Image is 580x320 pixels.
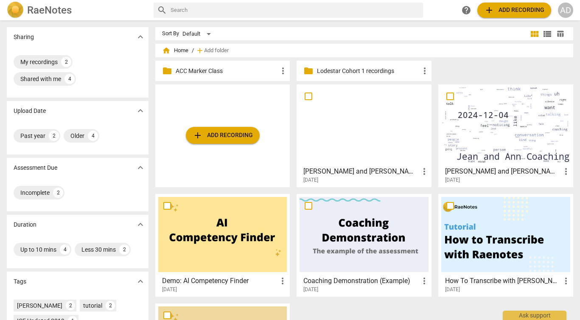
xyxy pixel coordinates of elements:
[277,276,288,286] span: more_vert
[484,5,544,15] span: Add recording
[106,301,115,310] div: 2
[20,245,56,254] div: Up to 10 mins
[14,277,26,286] p: Tags
[192,48,194,54] span: /
[60,244,70,255] div: 4
[176,67,278,76] p: ACC Marker Class
[303,66,314,76] span: folder
[162,286,177,293] span: [DATE]
[157,5,167,15] span: search
[419,276,429,286] span: more_vert
[182,27,214,41] div: Default
[441,87,570,183] a: [PERSON_NAME] and [PERSON_NAME] Coaching[DATE]
[530,29,540,39] span: view_module
[445,166,561,177] h3: Jean and Ann Coaching
[300,87,429,183] a: [PERSON_NAME] and [PERSON_NAME] Coaching[DATE]
[135,219,146,230] span: expand_more
[49,131,59,141] div: 2
[135,106,146,116] span: expand_more
[419,166,429,177] span: more_vert
[14,220,36,229] p: Duration
[134,31,147,43] button: Show more
[14,107,46,115] p: Upload Date
[477,3,551,18] button: Upload
[441,197,570,293] a: How To Transcribe with [PERSON_NAME][DATE]
[158,197,287,293] a: Demo: AI Competency Finder[DATE]
[303,166,419,177] h3: Jean and Ann Coaching
[317,67,420,76] p: Lodestar Cohort 1 recordings
[27,4,72,16] h2: RaeNotes
[556,30,564,38] span: table_chart
[14,33,34,42] p: Sharing
[20,75,61,83] div: Shared with me
[81,245,116,254] div: Less 30 mins
[64,74,75,84] div: 4
[162,46,171,55] span: home
[7,2,147,19] a: LogoRaeNotes
[53,188,63,198] div: 2
[204,48,229,54] span: Add folder
[17,301,62,310] div: [PERSON_NAME]
[193,130,203,140] span: add
[20,132,45,140] div: Past year
[484,5,494,15] span: add
[88,131,98,141] div: 4
[445,177,460,184] span: [DATE]
[61,57,71,67] div: 2
[134,104,147,117] button: Show more
[303,276,419,286] h3: Coaching Demonstration (Example)
[541,28,554,40] button: List view
[162,31,179,37] div: Sort By
[162,46,188,55] span: Home
[134,275,147,288] button: Show more
[558,3,573,18] button: AD
[83,301,102,310] div: tutorial
[14,163,57,172] p: Assessment Due
[70,132,84,140] div: Older
[119,244,129,255] div: 2
[20,58,58,66] div: My recordings
[66,301,75,310] div: 2
[278,66,288,76] span: more_vert
[542,29,552,39] span: view_list
[162,66,172,76] span: folder
[20,188,50,197] div: Incomplete
[300,197,429,293] a: Coaching Demonstration (Example)[DATE]
[445,276,561,286] h3: How To Transcribe with RaeNotes
[528,28,541,40] button: Tile view
[445,286,460,293] span: [DATE]
[193,130,253,140] span: Add recording
[561,276,571,286] span: more_vert
[303,177,318,184] span: [DATE]
[461,5,471,15] span: help
[162,276,278,286] h3: Demo: AI Competency Finder
[171,3,420,17] input: Search
[503,311,566,320] div: Ask support
[7,2,24,19] img: Logo
[420,66,430,76] span: more_vert
[135,32,146,42] span: expand_more
[134,161,147,174] button: Show more
[459,3,474,18] a: Help
[196,46,204,55] span: add
[186,127,260,144] button: Upload
[554,28,566,40] button: Table view
[303,286,318,293] span: [DATE]
[561,166,571,177] span: more_vert
[134,218,147,231] button: Show more
[135,163,146,173] span: expand_more
[135,276,146,286] span: expand_more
